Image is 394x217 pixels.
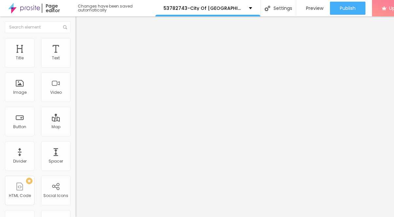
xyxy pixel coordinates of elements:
div: Map [52,125,60,129]
div: Spacer [49,159,63,164]
img: Icone [265,6,270,11]
span: Preview [306,6,323,11]
div: Image [13,90,27,95]
button: Publish [330,2,365,15]
div: Video [50,90,62,95]
div: Divider [13,159,27,164]
span: Publish [340,6,356,11]
div: Page editor [42,4,71,13]
img: Icone [63,25,67,29]
input: Search element [5,21,71,33]
div: Text [52,56,60,60]
div: HTML Code [9,193,31,198]
button: Preview [296,2,330,15]
div: Button [13,125,26,129]
p: 53782743-City Of [GEOGRAPHIC_DATA] [164,6,244,10]
div: Social Icons [43,193,68,198]
div: Title [16,56,24,60]
div: Changes have been saved automatically [78,4,155,12]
